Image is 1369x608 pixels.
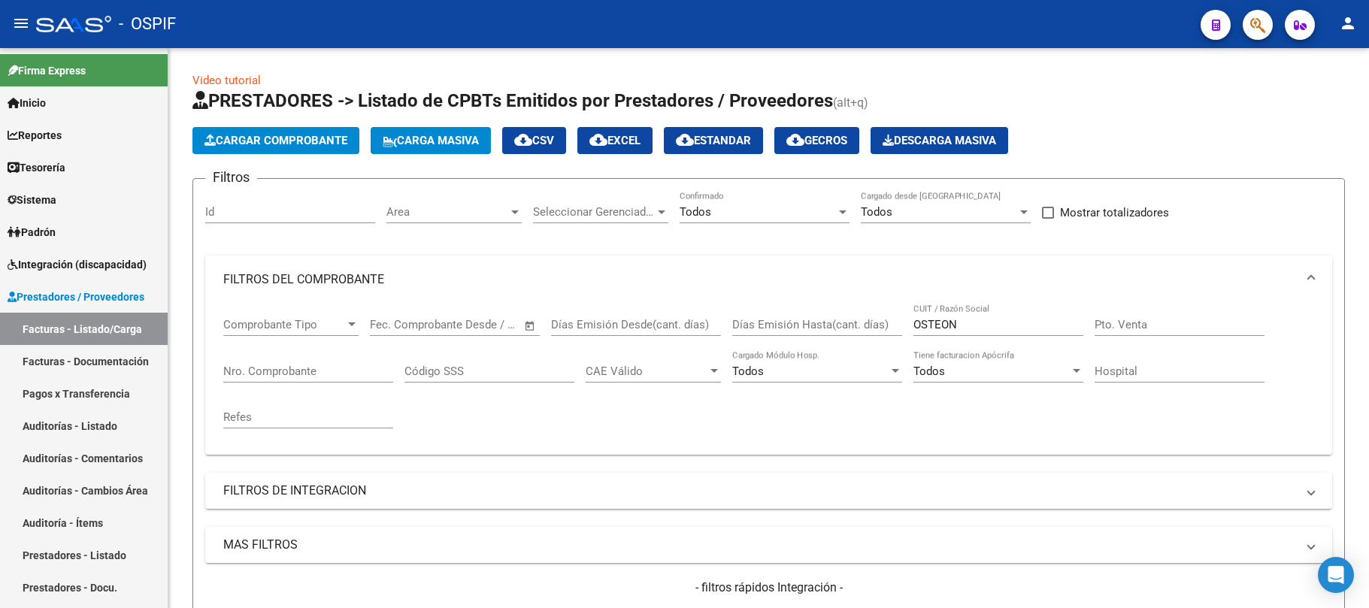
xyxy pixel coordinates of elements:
button: Cargar Comprobante [192,127,359,154]
mat-expansion-panel-header: FILTROS DE INTEGRACION [205,473,1332,509]
input: Fecha fin [444,318,517,331]
mat-icon: cloud_download [589,131,607,149]
span: Todos [861,205,892,219]
span: - OSPIF [119,8,176,41]
button: Descarga Masiva [871,127,1008,154]
mat-panel-title: FILTROS DE INTEGRACION [223,482,1296,499]
mat-icon: person [1339,14,1357,32]
span: Area [386,205,508,219]
input: Fecha inicio [370,318,431,331]
span: PRESTADORES -> Listado de CPBTs Emitidos por Prestadores / Proveedores [192,90,833,111]
span: Cargar Comprobante [204,134,347,147]
button: Open calendar [522,317,539,334]
span: CAE Válido [586,364,707,378]
app-download-masive: Descarga masiva de comprobantes (adjuntos) [871,127,1008,154]
span: EXCEL [589,134,641,147]
span: Tesorería [8,159,65,176]
span: Seleccionar Gerenciador [533,205,655,219]
h4: - filtros rápidos Integración - [205,579,1332,596]
div: Open Intercom Messenger [1318,557,1354,593]
span: Gecros [786,134,847,147]
button: Estandar [664,127,763,154]
span: Descarga Masiva [883,134,996,147]
span: CSV [514,134,554,147]
span: Comprobante Tipo [223,318,345,331]
mat-panel-title: FILTROS DEL COMPROBANTE [223,271,1296,288]
div: FILTROS DEL COMPROBANTE [205,304,1332,455]
button: EXCEL [577,127,653,154]
span: Reportes [8,127,62,144]
span: Mostrar totalizadores [1060,204,1169,222]
span: Sistema [8,192,56,208]
h3: Filtros [205,167,257,188]
mat-icon: menu [12,14,30,32]
button: Gecros [774,127,859,154]
span: Carga Masiva [383,134,479,147]
span: Padrón [8,224,56,240]
mat-panel-title: MAS FILTROS [223,537,1296,553]
mat-icon: cloud_download [514,131,532,149]
button: CSV [502,127,566,154]
mat-expansion-panel-header: FILTROS DEL COMPROBANTE [205,256,1332,304]
mat-icon: cloud_download [676,131,694,149]
mat-icon: cloud_download [786,131,804,149]
button: Carga Masiva [371,127,491,154]
span: Todos [732,364,764,378]
mat-expansion-panel-header: MAS FILTROS [205,527,1332,563]
span: Inicio [8,95,46,111]
span: Prestadores / Proveedores [8,289,144,305]
span: Todos [913,364,945,378]
span: Estandar [676,134,751,147]
a: Video tutorial [192,74,261,87]
span: Todos [680,205,711,219]
span: (alt+q) [833,95,868,110]
span: Integración (discapacidad) [8,256,147,273]
span: Firma Express [8,62,86,79]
